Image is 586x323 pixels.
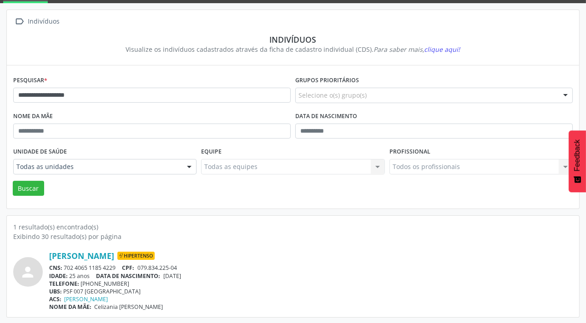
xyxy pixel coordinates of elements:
[13,145,67,159] label: Unidade de saúde
[65,295,108,303] a: [PERSON_NAME]
[49,280,79,288] span: TELEFONE:
[49,272,573,280] div: 25 anos
[13,74,47,88] label: Pesquisar
[49,272,68,280] span: IDADE:
[201,145,222,159] label: Equipe
[49,288,62,295] span: UBS:
[13,181,44,196] button: Buscar
[49,303,91,311] span: NOME DA MÃE:
[424,45,460,54] span: clique aqui!
[573,139,581,171] span: Feedback
[49,264,62,272] span: CNS:
[122,264,135,272] span: CPF:
[13,222,573,232] div: 1 resultado(s) encontrado(s)
[96,272,161,280] span: DATA DE NASCIMENTO:
[13,232,573,241] div: Exibindo 30 resultado(s) por página
[13,109,53,124] label: Nome da mãe
[26,15,61,28] div: Indivíduos
[49,288,573,295] div: PSF 007 [GEOGRAPHIC_DATA]
[295,74,359,88] label: Grupos prioritários
[16,162,178,171] span: Todas as unidades
[20,45,566,54] div: Visualize os indivíduos cadastrados através da ficha de cadastro individual (CDS).
[13,15,61,28] a:  Indivíduos
[49,295,61,303] span: ACS:
[298,90,367,100] span: Selecione o(s) grupo(s)
[569,130,586,192] button: Feedback - Mostrar pesquisa
[95,303,163,311] span: Celizania [PERSON_NAME]
[20,35,566,45] div: Indivíduos
[49,264,573,272] div: 702 4065 1185 4229
[49,280,573,288] div: [PHONE_NUMBER]
[117,252,155,260] span: Hipertenso
[137,264,177,272] span: 079.834.225-04
[20,264,36,280] i: person
[374,45,460,54] i: Para saber mais,
[49,251,114,261] a: [PERSON_NAME]
[163,272,181,280] span: [DATE]
[389,145,430,159] label: Profissional
[295,109,357,124] label: Data de nascimento
[13,15,26,28] i: 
